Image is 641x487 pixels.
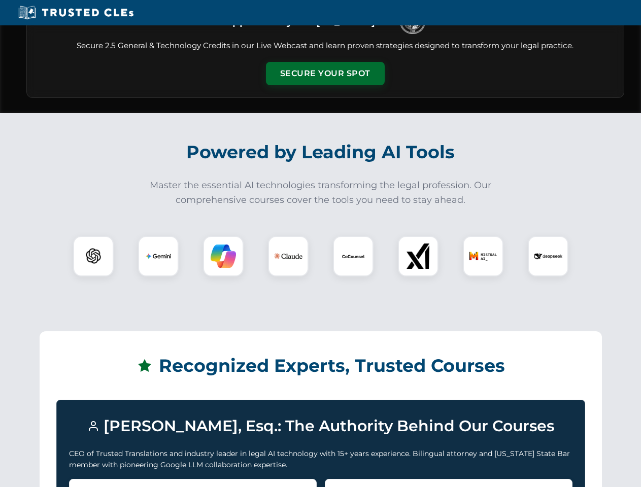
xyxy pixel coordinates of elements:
[143,178,498,207] p: Master the essential AI technologies transforming the legal profession. Our comprehensive courses...
[266,62,385,85] button: Secure Your Spot
[138,236,179,276] div: Gemini
[69,412,572,440] h3: [PERSON_NAME], Esq.: The Authority Behind Our Courses
[333,236,374,276] div: CoCounsel
[274,242,302,270] img: Claude Logo
[469,242,497,270] img: Mistral AI Logo
[69,448,572,471] p: CEO of Trusted Translations and industry leader in legal AI technology with 15+ years experience....
[73,236,114,276] div: ChatGPT
[463,236,503,276] div: Mistral AI
[203,236,244,276] div: Copilot
[39,40,612,52] p: Secure 2.5 General & Technology Credits in our Live Webcast and learn proven strategies designed ...
[40,134,602,170] h2: Powered by Leading AI Tools
[56,348,585,384] h2: Recognized Experts, Trusted Courses
[528,236,568,276] div: DeepSeek
[406,243,431,269] img: xAI Logo
[15,5,137,20] img: Trusted CLEs
[211,243,236,269] img: Copilot Logo
[268,236,309,276] div: Claude
[398,236,438,276] div: xAI
[341,243,366,269] img: CoCounsel Logo
[534,242,562,270] img: DeepSeek Logo
[79,241,108,271] img: ChatGPT Logo
[146,243,171,269] img: Gemini Logo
